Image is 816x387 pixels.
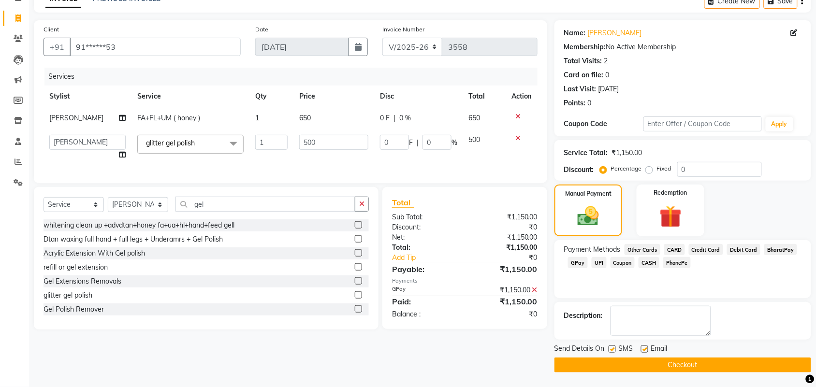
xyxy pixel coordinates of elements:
[409,138,413,148] span: F
[611,164,642,173] label: Percentage
[44,248,145,258] div: Acrylic Extension With Gel polish
[564,311,603,321] div: Description:
[255,25,268,34] label: Date
[463,86,506,107] th: Total
[195,139,199,147] a: x
[44,304,104,315] div: Gel Polish Remover
[588,28,642,38] a: [PERSON_NAME]
[564,70,604,80] div: Card on file:
[663,257,691,268] span: PhonePe
[465,232,545,243] div: ₹1,150.00
[469,135,481,144] span: 500
[568,257,588,268] span: GPay
[255,114,259,122] span: 1
[564,42,606,52] div: Membership:
[643,116,762,131] input: Enter Offer / Coupon Code
[465,309,545,319] div: ₹0
[452,138,457,148] span: %
[44,86,131,107] th: Stylist
[469,114,481,122] span: 650
[385,296,465,307] div: Paid:
[604,56,608,66] div: 2
[478,253,545,263] div: ₹0
[619,344,633,356] span: SMS
[766,117,793,131] button: Apply
[564,28,586,38] div: Name:
[612,148,642,158] div: ₹1,150.00
[588,98,592,108] div: 0
[465,222,545,232] div: ₹0
[399,113,411,123] span: 0 %
[44,276,121,287] div: Gel Extensions Removals
[764,244,797,255] span: BharatPay
[639,257,659,268] span: CASH
[385,243,465,253] div: Total:
[385,263,465,275] div: Payable:
[49,114,103,122] span: [PERSON_NAME]
[565,189,612,198] label: Manual Payment
[564,148,608,158] div: Service Total:
[44,234,223,244] div: Dtan waxing full hand + full legs + Underamrs + Gel Polish
[392,277,538,285] div: Payments
[44,262,108,272] div: refill or gel extension
[417,138,419,148] span: |
[44,220,234,230] div: whitening clean up +advdtan+honey fa+ua+hl+hand+feed gell
[465,212,545,222] div: ₹1,150.00
[385,232,465,243] div: Net:
[44,290,92,301] div: glitter gel polish
[564,98,586,108] div: Points:
[592,257,607,268] span: UPI
[465,296,545,307] div: ₹1,150.00
[465,243,545,253] div: ₹1,150.00
[653,203,689,230] img: _gift.svg
[385,309,465,319] div: Balance :
[506,86,538,107] th: Action
[727,244,760,255] span: Debit Card
[564,42,801,52] div: No Active Membership
[70,38,241,56] input: Search by Name/Mobile/Email/Code
[564,84,597,94] div: Last Visit:
[380,113,390,123] span: 0 F
[249,86,293,107] th: Qty
[44,25,59,34] label: Client
[465,263,545,275] div: ₹1,150.00
[465,285,545,295] div: ₹1,150.00
[598,84,619,94] div: [DATE]
[651,344,668,356] span: Email
[44,38,71,56] button: +91
[385,212,465,222] div: Sub Total:
[385,253,478,263] a: Add Tip
[554,344,605,356] span: Send Details On
[299,114,311,122] span: 650
[146,139,195,147] span: glitter gel polish
[564,165,594,175] div: Discount:
[564,56,602,66] div: Total Visits:
[293,86,374,107] th: Price
[393,113,395,123] span: |
[131,86,249,107] th: Service
[44,68,545,86] div: Services
[385,285,465,295] div: GPay
[554,358,811,373] button: Checkout
[625,244,660,255] span: Other Cards
[392,198,414,208] span: Total
[564,244,621,255] span: Payment Methods
[654,188,687,197] label: Redemption
[689,244,724,255] span: Credit Card
[137,114,200,122] span: FA+FL+UM ( honey )
[606,70,610,80] div: 0
[664,244,685,255] span: CARD
[385,222,465,232] div: Discount:
[175,197,355,212] input: Search or Scan
[374,86,463,107] th: Disc
[382,25,424,34] label: Invoice Number
[611,257,635,268] span: Coupon
[657,164,671,173] label: Fixed
[564,119,643,129] div: Coupon Code
[571,204,606,229] img: _cash.svg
